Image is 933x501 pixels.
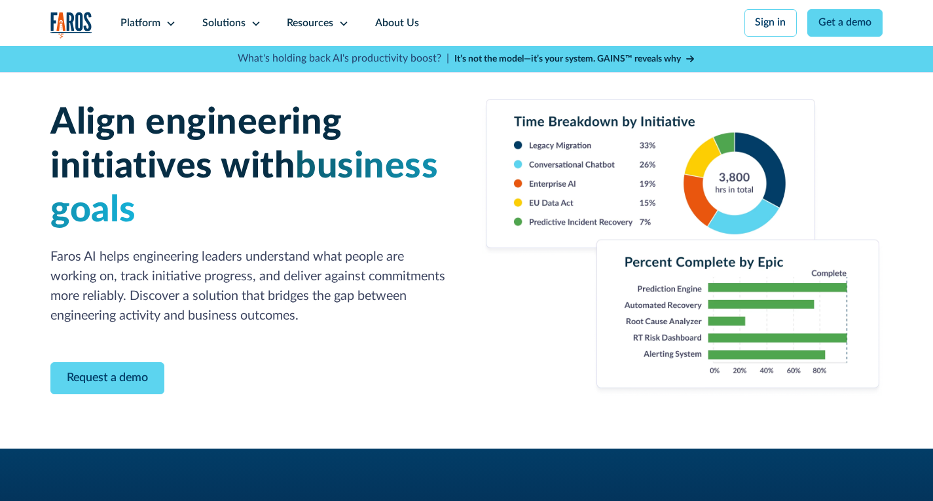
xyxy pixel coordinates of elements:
[50,248,451,325] p: Faros AI helps engineering leaders understand what people are working on, track initiative progre...
[454,54,681,64] strong: It’s not the model—it’s your system. GAINS™ reveals why
[50,12,92,39] a: home
[482,99,883,396] img: Combined image of a developer experience survey, bar chart of survey responses by team with incid...
[120,16,160,31] div: Platform
[50,362,164,394] a: Contact Modal
[238,51,449,67] p: What's holding back AI's productivity boost? |
[744,9,797,37] a: Sign in
[50,148,438,229] span: business goals
[287,16,333,31] div: Resources
[50,101,451,232] h1: Align engineering initiatives with
[50,12,92,39] img: Logo of the analytics and reporting company Faros.
[202,16,246,31] div: Solutions
[454,52,695,66] a: It’s not the model—it’s your system. GAINS™ reveals why
[807,9,883,37] a: Get a demo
